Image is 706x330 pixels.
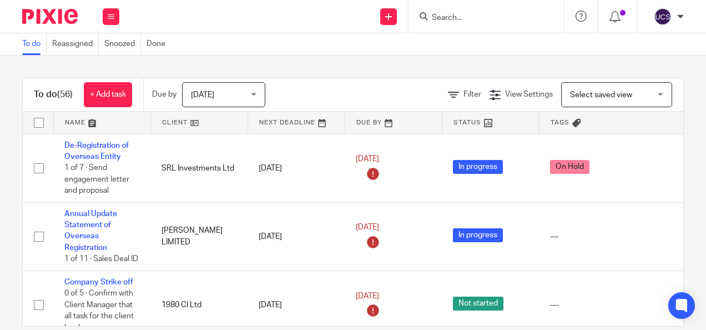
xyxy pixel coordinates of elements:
[550,160,589,174] span: On Hold
[84,82,132,107] a: + Add task
[550,299,685,311] div: ---
[22,33,47,55] a: To do
[356,156,379,163] span: [DATE]
[191,91,214,99] span: [DATE]
[104,33,141,55] a: Snoozed
[453,297,503,311] span: Not started
[147,33,171,55] a: Done
[150,202,248,271] td: [PERSON_NAME] LIMITED
[431,13,531,23] input: Search
[52,33,99,55] a: Reassigned
[505,91,553,98] span: View Settings
[453,160,503,174] span: In progress
[64,164,129,194] span: 1 of 7 · Send engagement letter and proposal
[356,292,379,300] span: [DATE]
[57,90,73,99] span: (56)
[570,91,632,99] span: Select saved view
[654,8,672,26] img: svg%3E
[248,134,345,202] td: [DATE]
[34,89,73,101] h1: To do
[550,231,685,242] div: ---
[248,202,345,271] td: [DATE]
[152,89,176,100] p: Due by
[463,91,481,98] span: Filter
[150,134,248,202] td: SRL Investments Ltd
[453,228,503,242] span: In progress
[22,9,78,24] img: Pixie
[64,210,117,252] a: Annual Update Statement of Overseas Registration
[64,278,133,286] a: Company Strike off
[551,119,569,126] span: Tags
[356,224,379,232] span: [DATE]
[64,255,138,263] span: 1 of 11 · Sales Deal ID
[64,142,129,161] a: De-Registration of Overseas Entity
